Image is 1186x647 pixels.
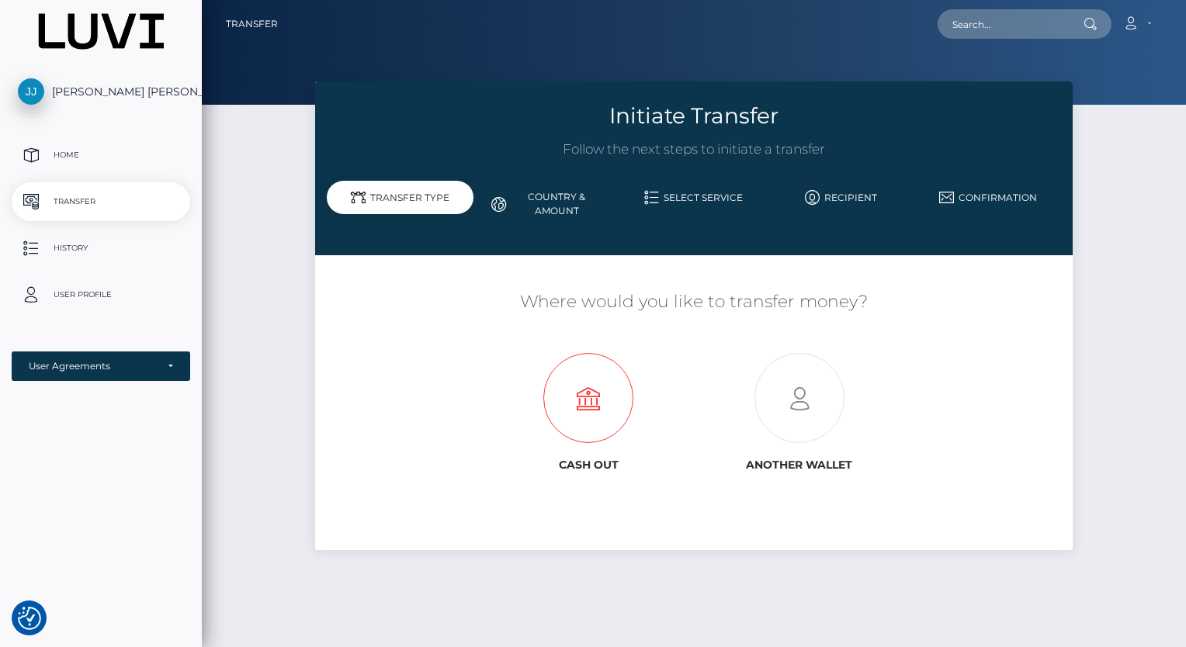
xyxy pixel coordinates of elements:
[18,237,184,260] p: History
[32,12,170,50] img: MassPay
[12,85,190,99] span: [PERSON_NAME] [PERSON_NAME]
[327,140,1062,159] h3: Follow the next steps to initiate a transfer
[226,8,278,40] a: Transfer
[327,101,1062,131] h3: Initiate Transfer
[473,184,620,224] a: Country & Amount
[12,229,190,268] a: History
[18,144,184,167] p: Home
[12,275,190,314] a: User Profile
[18,607,41,630] img: Revisit consent button
[18,607,41,630] button: Consent Preferences
[768,184,914,211] a: Recipient
[327,181,473,214] div: Transfer Type
[12,136,190,175] a: Home
[327,290,1062,314] h5: Where would you like to transfer money?
[12,351,190,381] button: User Agreements
[620,184,767,211] a: Select Service
[18,190,184,213] p: Transfer
[29,360,156,372] div: User Agreements
[12,182,190,221] a: Transfer
[495,458,682,472] h6: Cash out
[914,184,1061,211] a: Confirmation
[18,283,184,306] p: User Profile
[706,458,893,472] h6: Another wallet
[938,9,1084,39] input: Search...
